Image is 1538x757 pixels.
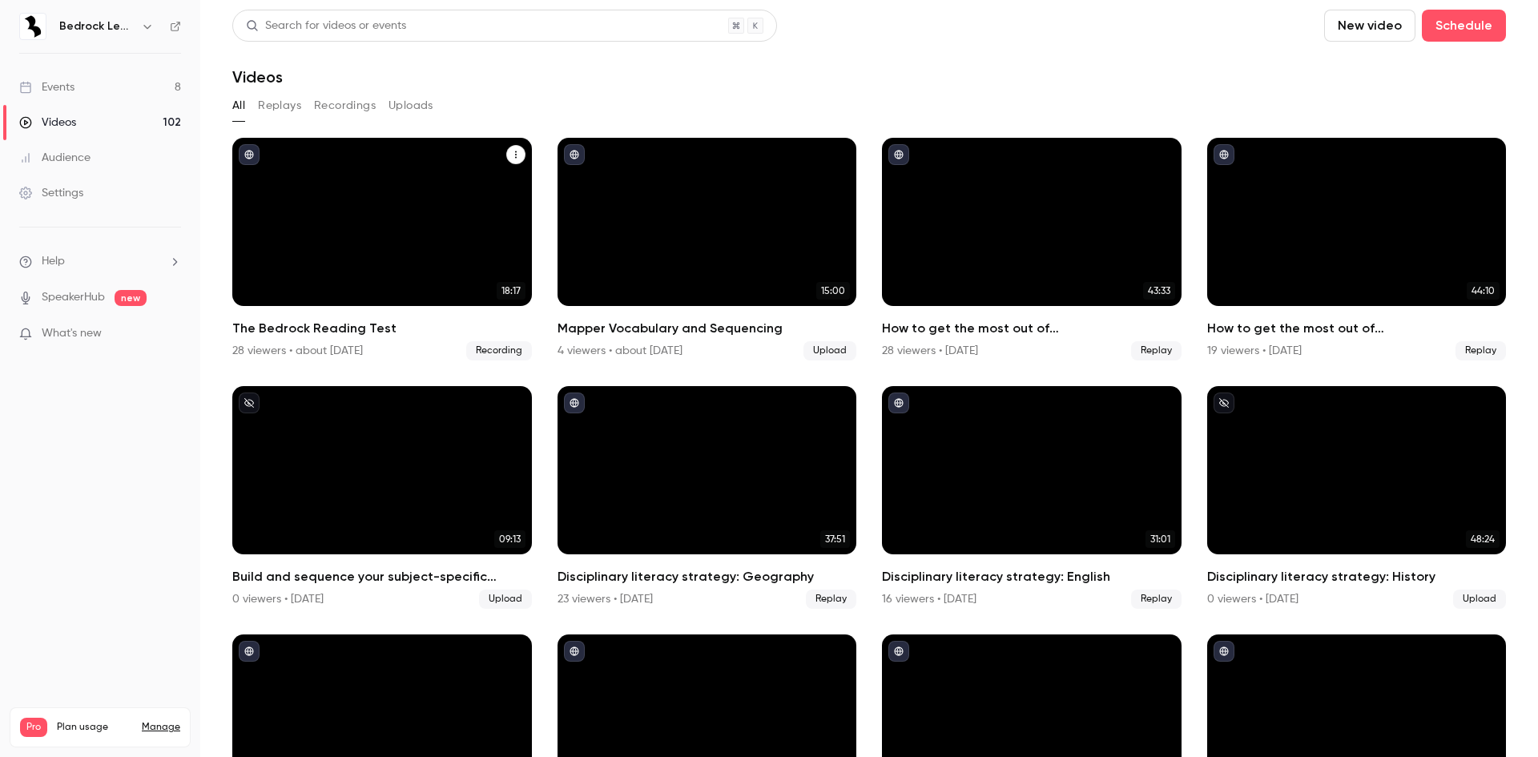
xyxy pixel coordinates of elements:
img: Bedrock Learning [20,14,46,39]
section: Videos [232,10,1506,747]
button: Uploads [389,93,433,119]
button: Schedule [1422,10,1506,42]
a: 48:24Disciplinary literacy strategy: History0 viewers • [DATE]Upload [1207,386,1507,609]
div: 0 viewers • [DATE] [232,591,324,607]
button: published [239,641,260,662]
h6: Bedrock Learning [59,18,135,34]
h2: Disciplinary literacy strategy: History [1207,567,1507,586]
span: Pro [20,718,47,737]
div: 4 viewers • about [DATE] [558,343,682,359]
div: Search for videos or events [246,18,406,34]
span: 31:01 [1145,530,1175,548]
span: Replay [1131,341,1182,360]
li: help-dropdown-opener [19,253,181,270]
button: published [888,144,909,165]
li: Mapper Vocabulary and Sequencing [558,138,857,360]
li: How to get the most out of Bedrock next academic year [882,138,1182,360]
div: 28 viewers • [DATE] [882,343,978,359]
div: Events [19,79,74,95]
span: Upload [1453,590,1506,609]
div: 0 viewers • [DATE] [1207,591,1298,607]
div: Videos [19,115,76,131]
div: Audience [19,150,91,166]
h2: Disciplinary literacy strategy: English [882,567,1182,586]
button: unpublished [1214,393,1234,413]
a: 31:01Disciplinary literacy strategy: English16 viewers • [DATE]Replay [882,386,1182,609]
h2: Mapper Vocabulary and Sequencing [558,319,857,338]
button: unpublished [239,393,260,413]
div: 23 viewers • [DATE] [558,591,653,607]
a: 09:13Build and sequence your subject-specific curriculum0 viewers • [DATE]Upload [232,386,532,609]
button: published [239,144,260,165]
h1: Videos [232,67,283,87]
button: published [888,393,909,413]
iframe: Noticeable Trigger [162,327,181,341]
div: 19 viewers • [DATE] [1207,343,1302,359]
button: All [232,93,245,119]
li: Disciplinary literacy strategy: English [882,386,1182,609]
button: published [1214,641,1234,662]
div: 16 viewers • [DATE] [882,591,976,607]
a: SpeakerHub [42,289,105,306]
span: Replay [1131,590,1182,609]
span: What's new [42,325,102,342]
li: How to get the most out of Bedrock next academic year [1207,138,1507,360]
li: Build and sequence your subject-specific curriculum [232,386,532,609]
a: 18:17The Bedrock Reading Test28 viewers • about [DATE]Recording [232,138,532,360]
span: Recording [466,341,532,360]
h2: The Bedrock Reading Test [232,319,532,338]
a: 37:51Disciplinary literacy strategy: Geography23 viewers • [DATE]Replay [558,386,857,609]
span: 18:17 [497,282,525,300]
li: The Bedrock Reading Test [232,138,532,360]
span: 15:00 [816,282,850,300]
button: Recordings [314,93,376,119]
span: Help [42,253,65,270]
span: 48:24 [1466,530,1500,548]
li: Disciplinary literacy strategy: History [1207,386,1507,609]
span: new [115,290,147,306]
h2: How to get the most out of [GEOGRAPHIC_DATA] next academic year [1207,319,1507,338]
span: 37:51 [820,530,850,548]
div: Settings [19,185,83,201]
span: 09:13 [494,530,525,548]
button: published [564,393,585,413]
h2: How to get the most out of [GEOGRAPHIC_DATA] next academic year [882,319,1182,338]
span: Upload [479,590,532,609]
li: Disciplinary literacy strategy: Geography [558,386,857,609]
h2: Disciplinary literacy strategy: Geography [558,567,857,586]
h2: Build and sequence your subject-specific curriculum [232,567,532,586]
a: 43:33How to get the most out of [GEOGRAPHIC_DATA] next academic year28 viewers • [DATE]Replay [882,138,1182,360]
a: Manage [142,721,180,734]
span: Upload [803,341,856,360]
span: 44:10 [1467,282,1500,300]
span: Plan usage [57,721,132,734]
a: 44:10How to get the most out of [GEOGRAPHIC_DATA] next academic year19 viewers • [DATE]Replay [1207,138,1507,360]
span: 43:33 [1143,282,1175,300]
div: 28 viewers • about [DATE] [232,343,363,359]
button: Replays [258,93,301,119]
button: published [564,144,585,165]
button: New video [1324,10,1415,42]
span: Replay [806,590,856,609]
button: published [564,641,585,662]
span: Replay [1455,341,1506,360]
a: 15:00Mapper Vocabulary and Sequencing4 viewers • about [DATE]Upload [558,138,857,360]
button: published [888,641,909,662]
button: published [1214,144,1234,165]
